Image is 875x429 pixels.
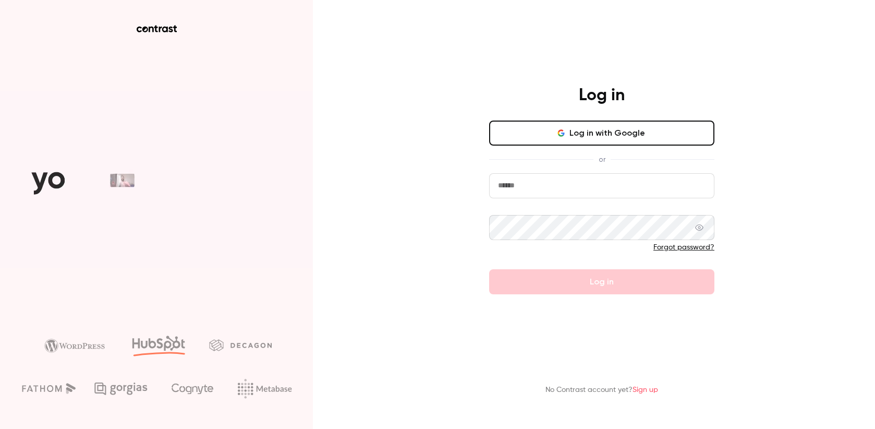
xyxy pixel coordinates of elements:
p: No Contrast account yet? [545,385,658,396]
img: decagon [209,339,272,351]
h4: Log in [579,85,625,106]
a: Sign up [633,386,658,394]
a: Forgot password? [653,244,714,251]
span: or [593,154,611,165]
button: Log in with Google [489,121,714,146]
